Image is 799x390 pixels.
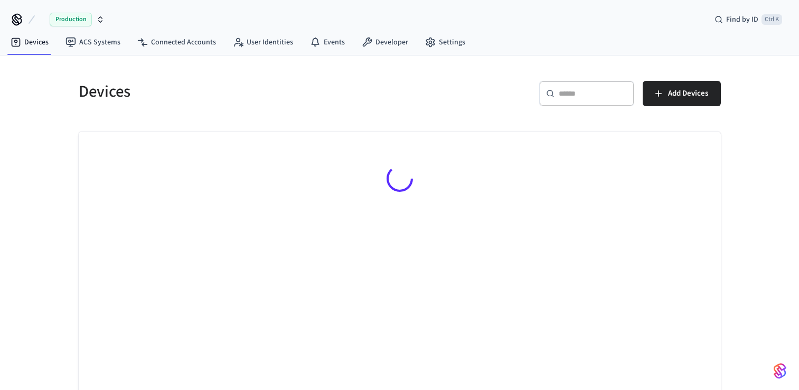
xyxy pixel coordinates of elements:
[353,33,417,52] a: Developer
[417,33,474,52] a: Settings
[302,33,353,52] a: Events
[774,363,786,379] img: SeamLogoGradient.69752ec5.svg
[129,33,224,52] a: Connected Accounts
[726,14,758,25] span: Find by ID
[79,81,393,103] h5: Devices
[668,87,708,100] span: Add Devices
[2,33,57,52] a: Devices
[50,13,92,26] span: Production
[57,33,129,52] a: ACS Systems
[643,81,721,106] button: Add Devices
[762,14,782,25] span: Ctrl K
[224,33,302,52] a: User Identities
[706,10,791,29] div: Find by IDCtrl K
